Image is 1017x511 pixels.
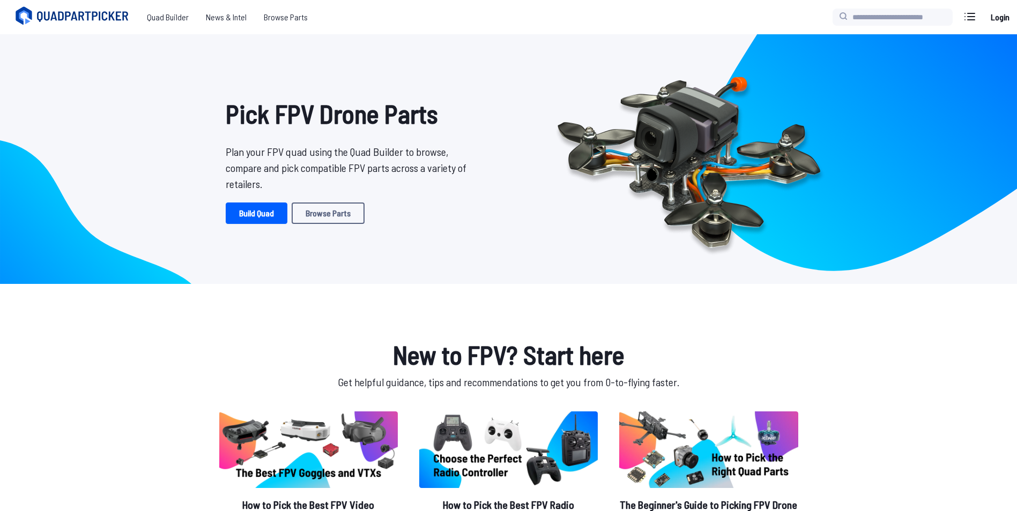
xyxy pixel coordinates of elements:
img: image of post [219,411,398,488]
h1: New to FPV? Start here [217,335,800,374]
a: Login [987,6,1013,28]
img: Quadcopter [535,52,843,266]
img: image of post [619,411,798,488]
a: Browse Parts [292,202,365,224]
a: Quad Builder [138,6,197,28]
a: Browse Parts [255,6,316,28]
img: image of post [419,411,598,488]
h1: Pick FPV Drone Parts [226,94,474,133]
p: Get helpful guidance, tips and recommendations to get you from 0-to-flying faster. [217,374,800,390]
p: Plan your FPV quad using the Quad Builder to browse, compare and pick compatible FPV parts across... [226,144,474,192]
a: News & Intel [197,6,255,28]
a: Build Quad [226,202,287,224]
